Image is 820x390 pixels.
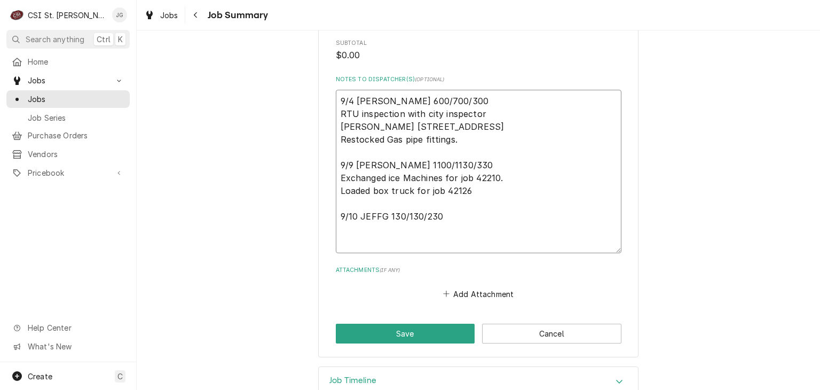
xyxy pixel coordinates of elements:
[482,324,621,344] button: Cancel
[336,75,621,84] label: Notes to Dispatcher(s)
[336,75,621,253] div: Notes to Dispatcher(s)
[336,266,621,301] div: Attachments
[28,56,124,67] span: Home
[204,8,269,22] span: Job Summary
[28,372,52,381] span: Create
[415,76,445,82] span: ( optional )
[6,109,130,127] a: Job Series
[187,6,204,24] button: Navigate back
[6,30,130,49] button: Search anythingCtrlK
[336,49,621,62] span: Subtotal
[380,267,400,273] span: ( if any )
[10,7,25,22] div: CSI St. Louis's Avatar
[112,7,127,22] div: JG
[140,6,183,24] a: Jobs
[336,50,360,60] span: $0.00
[6,53,130,71] a: Home
[336,90,621,253] textarea: 9/4 [PERSON_NAME] 600/700/300 RTU inspection with city inspector [PERSON_NAME] [STREET_ADDRESS] R...
[336,39,621,62] div: Subtotal
[118,34,123,45] span: K
[28,112,124,123] span: Job Series
[336,324,475,344] button: Save
[6,127,130,144] a: Purchase Orders
[6,338,130,355] a: Go to What's New
[28,75,108,86] span: Jobs
[441,286,516,301] button: Add Attachment
[6,164,130,182] a: Go to Pricebook
[6,145,130,163] a: Vendors
[28,93,124,105] span: Jobs
[28,10,106,21] div: CSI St. [PERSON_NAME]
[28,341,123,352] span: What's New
[26,34,84,45] span: Search anything
[6,72,130,89] a: Go to Jobs
[336,39,621,48] span: Subtotal
[329,376,376,386] h3: Job Timeline
[336,324,621,344] div: Button Group
[6,90,130,108] a: Jobs
[117,371,123,382] span: C
[160,10,178,21] span: Jobs
[28,149,124,160] span: Vendors
[6,319,130,337] a: Go to Help Center
[28,130,124,141] span: Purchase Orders
[97,34,111,45] span: Ctrl
[28,167,108,178] span: Pricebook
[336,324,621,344] div: Button Group Row
[28,322,123,333] span: Help Center
[336,266,621,275] label: Attachments
[112,7,127,22] div: Jeff George's Avatar
[10,7,25,22] div: C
